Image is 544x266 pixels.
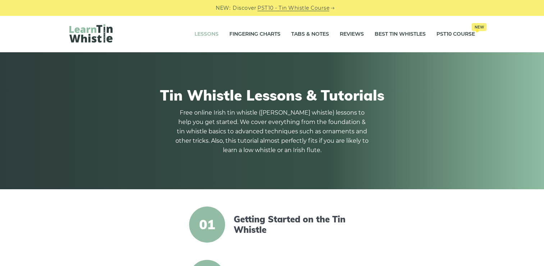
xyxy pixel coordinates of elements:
[175,108,369,155] p: Free online Irish tin whistle ([PERSON_NAME] whistle) lessons to help you get started. We cover e...
[229,25,280,43] a: Fingering Charts
[195,25,219,43] a: Lessons
[340,25,364,43] a: Reviews
[189,207,225,243] span: 01
[472,23,486,31] span: New
[69,87,475,104] h1: Tin Whistle Lessons & Tutorials
[375,25,426,43] a: Best Tin Whistles
[234,214,357,235] a: Getting Started on the Tin Whistle
[436,25,475,43] a: PST10 CourseNew
[291,25,329,43] a: Tabs & Notes
[69,24,113,43] img: LearnTinWhistle.com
